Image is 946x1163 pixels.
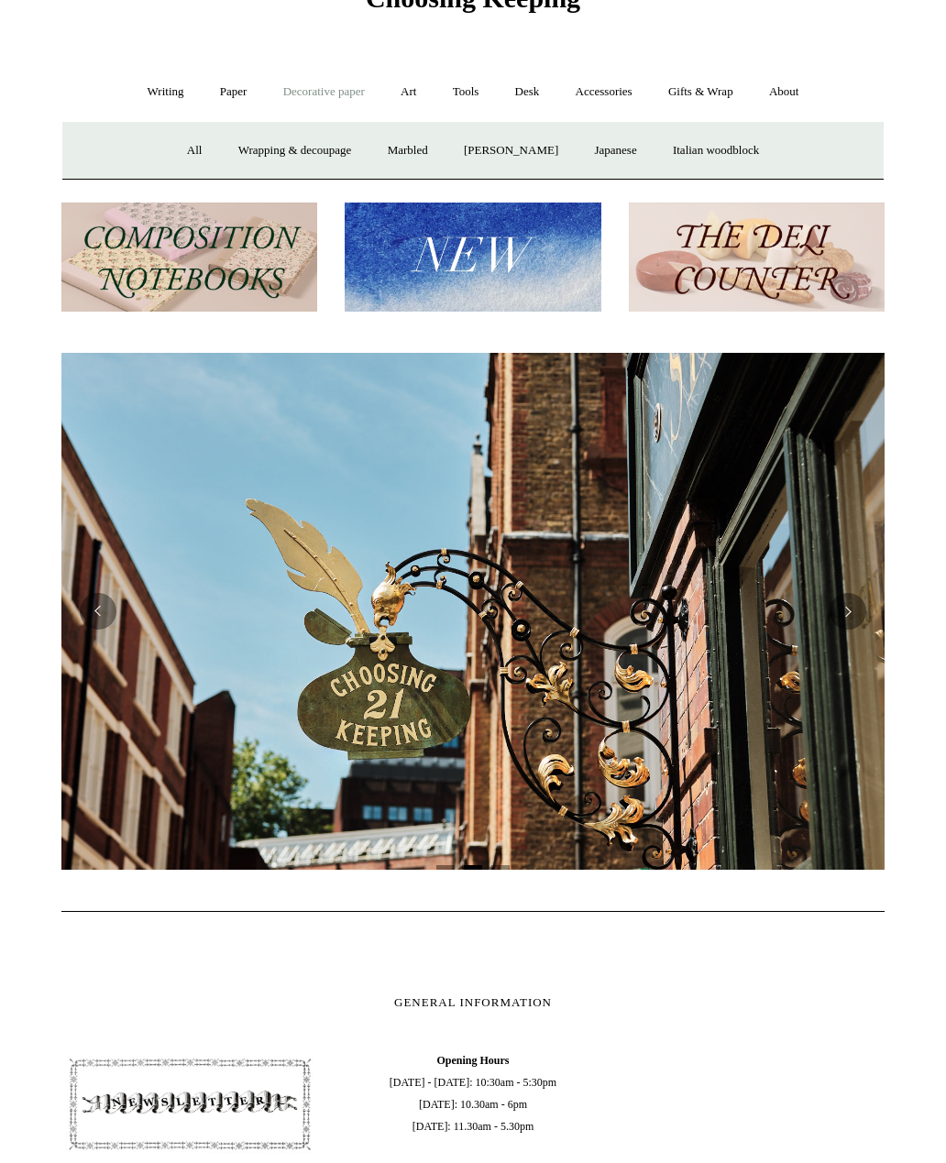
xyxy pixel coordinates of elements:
button: Next [830,593,866,630]
a: Desk [499,68,556,116]
button: Page 3 [491,865,510,870]
a: Wrapping & decoupage [222,126,368,175]
button: Page 1 [436,865,455,870]
a: Writing [131,68,201,116]
a: Italian woodblock [656,126,775,175]
a: Gifts & Wrap [652,68,750,116]
a: Paper [203,68,264,116]
a: Marbled [371,126,445,175]
img: New.jpg__PID:f73bdf93-380a-4a35-bcfe-7823039498e1 [345,203,600,312]
button: Previous [80,593,116,630]
a: Art [384,68,433,116]
a: All [170,126,219,175]
b: Opening Hours [436,1054,509,1067]
a: Accessories [559,68,649,116]
a: [PERSON_NAME] [447,126,575,175]
img: The Deli Counter [629,203,885,312]
a: About [753,68,816,116]
button: Page 2 [464,865,482,870]
img: pf-4db91bb9--1305-Newsletter-Button_1200x.jpg [61,1049,317,1158]
a: Japanese [577,126,653,175]
a: Tools [436,68,496,116]
img: 202302 Composition ledgers.jpg__PID:69722ee6-fa44-49dd-a067-31375e5d54ec [61,203,317,312]
img: Copyright Choosing Keeping 20190711 LS Homepage 7.jpg__PID:4c49fdcc-9d5f-40e8-9753-f5038b35abb7 [61,353,885,870]
span: GENERAL INFORMATION [394,995,552,1009]
a: Decorative paper [267,68,381,116]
